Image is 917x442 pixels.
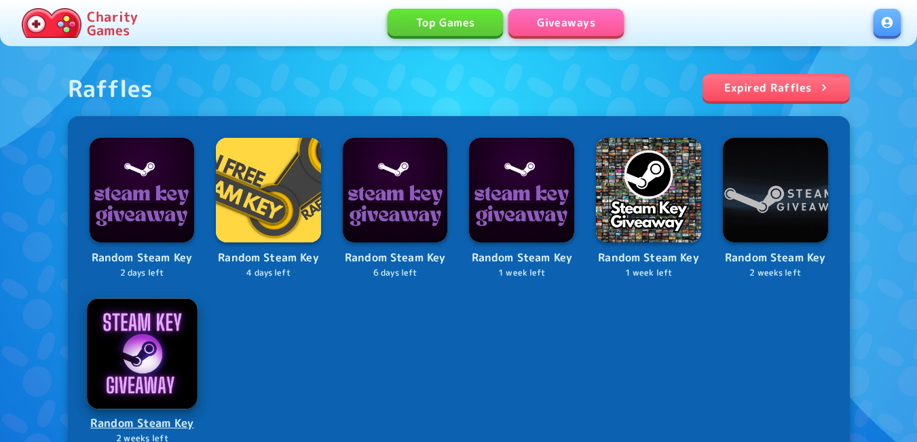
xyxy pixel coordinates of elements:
a: Top Games [388,9,503,36]
a: Charity Games [16,5,143,41]
a: LogoRandom Steam Key4 days left [216,138,321,280]
a: LogoRandom Steam Key2 weeks left [723,138,828,280]
img: Logo [723,138,828,243]
a: Expired Raffles [703,74,850,101]
p: 1 week left [469,267,574,280]
p: Random Steam Key [723,249,828,267]
p: Charity Games [87,10,138,37]
p: Random Steam Key [469,249,574,267]
a: LogoRandom Steam Key2 days left [90,138,195,280]
p: Random Steam Key [90,249,195,267]
p: Random Steam Key [343,249,448,267]
p: 6 days left [343,267,448,280]
a: LogoRandom Steam Key1 week left [596,138,701,280]
p: Random Steam Key [216,249,321,267]
img: Logo [469,138,574,243]
a: LogoRandom Steam Key1 week left [469,138,574,280]
img: Logo [87,298,197,408]
img: Logo [216,138,321,243]
a: Giveaways [508,9,624,36]
p: Random Steam Key [596,249,701,267]
p: Random Steam Key [88,414,196,432]
p: 1 week left [596,267,701,280]
img: Logo [343,138,448,243]
p: 4 days left [216,267,321,280]
img: Charity.Games [22,8,81,38]
a: LogoRandom Steam Key6 days left [343,138,448,280]
p: 2 days left [90,267,195,280]
img: Logo [596,138,701,243]
div: Raffles [68,74,153,103]
p: 2 weeks left [723,267,828,280]
img: Logo [90,138,195,243]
